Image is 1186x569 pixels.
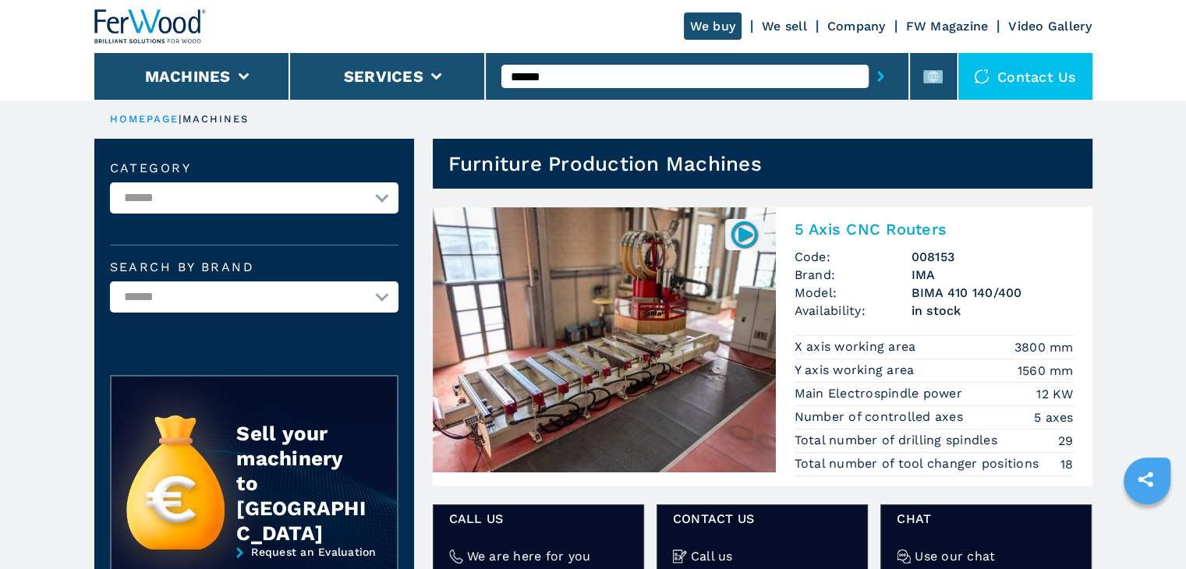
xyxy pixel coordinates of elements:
label: Category [110,162,398,175]
h3: BIMA 410 140/400 [912,284,1074,302]
a: We buy [684,12,742,40]
p: machines [182,112,250,126]
img: Ferwood [94,9,207,44]
span: Availability: [795,302,912,320]
a: sharethis [1126,460,1165,499]
em: 29 [1058,432,1074,450]
p: X axis working area [795,338,920,355]
a: 5 Axis CNC Routers IMA BIMA 410 140/4000081535 Axis CNC RoutersCode:008153Brand:IMAModel:BIMA 410... [433,207,1092,486]
button: submit-button [869,58,893,94]
h4: Call us [691,547,733,565]
a: We sell [762,19,807,34]
h1: Furniture Production Machines [448,151,762,176]
span: Code: [795,248,912,266]
h4: Use our chat [915,547,995,565]
p: Y axis working area [795,362,919,379]
img: Contact us [974,69,990,84]
div: Contact us [958,53,1092,100]
iframe: Chat [1120,499,1174,557]
a: Video Gallery [1008,19,1092,34]
h3: IMA [912,266,1074,284]
p: Number of controlled axes [795,408,968,426]
em: 18 [1060,455,1074,473]
span: Brand: [795,266,912,284]
p: Total number of tool changer positions [795,455,1043,472]
h2: 5 Axis CNC Routers [795,220,1074,239]
p: Main Electrospindle power [795,385,967,402]
em: 1560 mm [1018,362,1074,380]
a: Company [827,19,886,34]
p: Total number of drilling spindles [795,432,1002,449]
img: Call us [673,550,687,564]
a: HOMEPAGE [110,113,179,125]
em: 12 KW [1036,385,1073,403]
span: | [179,113,182,125]
img: We are here for you [449,550,463,564]
span: Chat [897,510,1075,528]
a: FW Magazine [906,19,989,34]
em: 3800 mm [1014,338,1074,356]
img: 5 Axis CNC Routers IMA BIMA 410 140/400 [433,207,776,472]
button: Machines [145,67,231,86]
h3: 008153 [912,248,1074,266]
span: Call us [449,510,628,528]
button: Services [344,67,423,86]
h4: We are here for you [467,547,591,565]
span: Model: [795,284,912,302]
em: 5 axes [1034,408,1074,426]
span: in stock [912,302,1074,320]
img: Use our chat [897,550,911,564]
img: 008153 [729,219,759,249]
label: Search by brand [110,261,398,274]
div: Sell your machinery to [GEOGRAPHIC_DATA] [236,421,366,546]
span: CONTACT US [673,510,851,528]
